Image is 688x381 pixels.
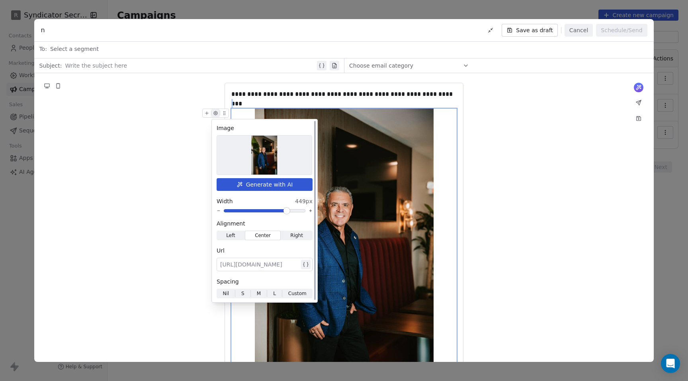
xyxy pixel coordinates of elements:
span: Subject: [39,62,62,72]
span: Select a segment [50,45,99,53]
span: Url [217,247,225,255]
span: Alignment [217,220,245,227]
span: Nil [223,290,229,297]
span: L [273,290,276,297]
span: S [241,290,244,297]
button: Generate with AI [217,178,313,191]
span: Left [226,232,235,239]
span: Image [217,124,234,132]
button: Cancel [565,24,593,37]
span: Width [217,197,233,205]
span: Choose email category [349,62,413,70]
img: Selected image [251,136,277,175]
button: Schedule/Send [596,24,647,37]
span: M [257,290,261,297]
span: To: [39,45,47,53]
span: n [41,25,45,35]
span: Right [290,232,303,239]
span: Spacing [217,278,239,286]
button: Save as draft [502,24,558,37]
span: 449px [295,197,313,205]
span: Custom [288,290,307,297]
